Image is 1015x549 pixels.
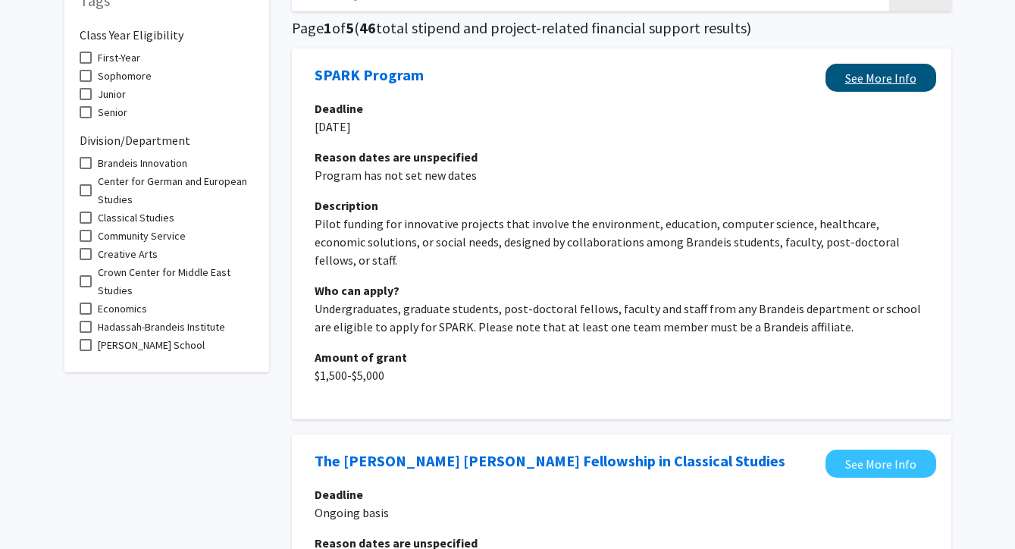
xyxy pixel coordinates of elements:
[98,172,254,209] span: Center for German and European Studies
[315,487,363,502] b: Deadline
[98,336,205,354] span: [PERSON_NAME] School
[825,64,936,92] a: Opens in a new tab
[98,209,174,227] span: Classical Studies
[315,366,929,384] p: $1,500-$5,000
[359,18,376,37] span: 46
[324,18,332,37] span: 1
[80,16,254,42] h6: Class Year Eligibility
[98,245,158,263] span: Creative Arts
[315,504,929,522] p: Ongoing basis
[98,67,152,85] span: Sophomore
[315,350,407,365] b: Amount of grant
[98,354,238,372] span: [PERSON_NAME] Career Center
[292,19,951,37] h5: Page of ( total stipend and project-related financial support results)
[825,450,936,478] a: Opens in a new tab
[80,121,254,148] h6: Division/Department
[315,166,929,184] p: Program has not set new dates
[11,481,64,538] iframe: Chat
[98,263,254,300] span: Crown Center for Middle East Studies
[98,154,187,172] span: Brandeis Innovation
[315,149,478,165] b: Reason dates are unspecified
[98,318,225,336] span: Hadassah-Brandeis Institute
[315,450,785,472] a: Opens in a new tab
[315,300,929,336] p: Undergraduates, graduate students, post-doctoral fellows, faculty and staff from any Brandeis dep...
[315,101,363,116] b: Deadline
[315,198,378,213] b: Description
[346,18,354,37] span: 5
[98,103,127,121] span: Senior
[315,283,399,298] b: Who can apply?
[98,49,140,67] span: First-Year
[98,300,147,318] span: Economics
[315,215,929,269] p: Pilot funding for innovative projects that involve the environment, education, computer science, ...
[98,227,186,245] span: Community Service
[315,118,929,136] p: [DATE]
[315,64,424,86] a: Opens in a new tab
[98,85,126,103] span: Junior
